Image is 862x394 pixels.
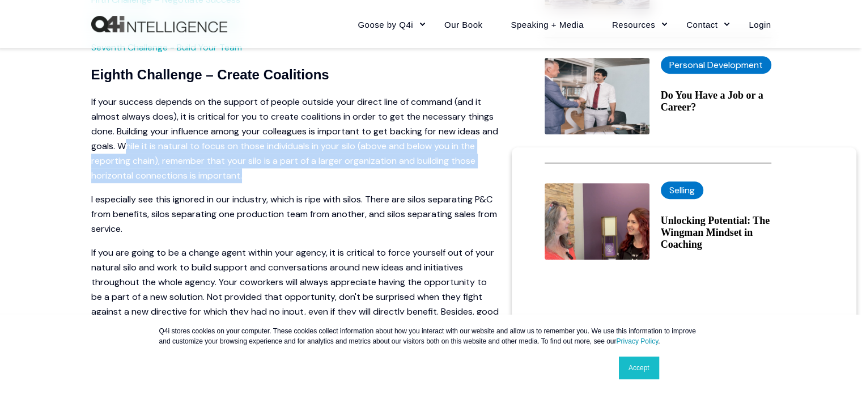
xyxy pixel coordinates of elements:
img: Q4intelligence, LLC logo [91,16,227,33]
a: Back to Home [91,16,227,33]
a: Seventh Challenge - Build Your Team [91,41,242,53]
img: Do You Have a Job or a Career? [545,58,649,134]
p: If your success depends on the support of people outside your direct line of command (and it almo... [91,95,499,183]
p: Q4i stores cookies on your computer. These cookies collect information about how you interact wit... [159,326,703,346]
label: Personal Development [661,56,771,74]
a: Do You Have a Job or a Career? [661,90,771,113]
p: I especially see this ignored in our industry, which is ripe with silos. There are silos separati... [91,192,499,236]
a: Accept [619,357,659,379]
iframe: Popup CTA [512,147,856,388]
p: If you are going to be a change agent within your agency, it is critical to force yourself out of... [91,245,499,334]
h4: Eighth Challenge – Create Coalitions [91,64,499,86]
a: Privacy Policy [616,337,658,345]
